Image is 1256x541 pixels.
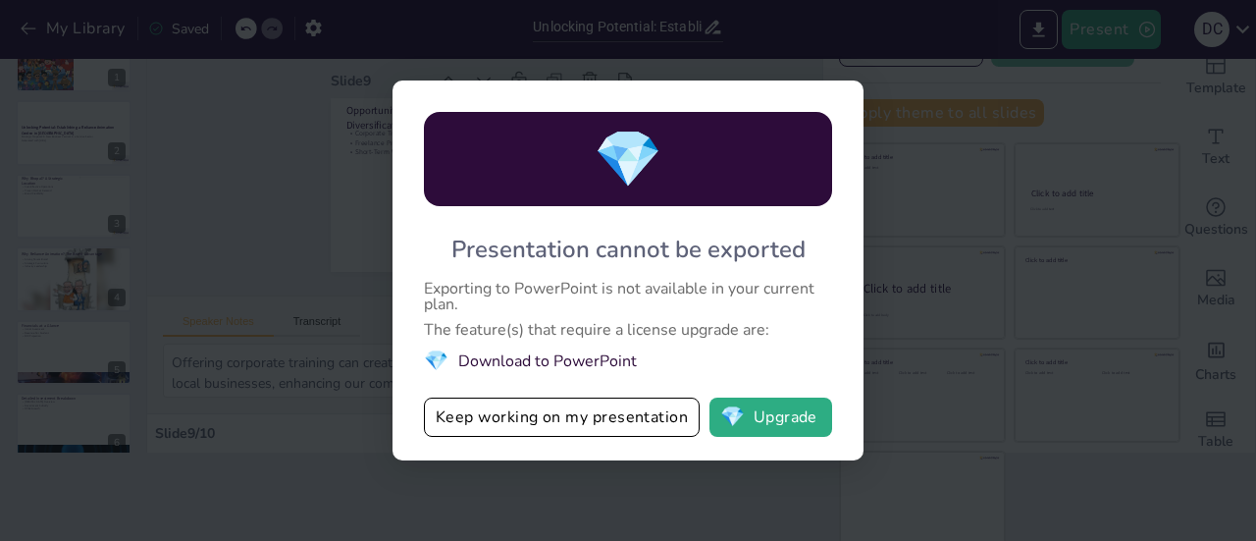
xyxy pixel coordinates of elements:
[424,348,448,374] span: diamond
[424,398,700,437] button: Keep working on my presentation
[709,398,832,437] button: diamondUpgrade
[720,407,745,427] span: diamond
[424,348,832,374] li: Download to PowerPoint
[451,234,806,265] div: Presentation cannot be exported
[594,122,662,197] span: diamond
[424,322,832,338] div: The feature(s) that require a license upgrade are:
[424,281,832,312] div: Exporting to PowerPoint is not available in your current plan.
